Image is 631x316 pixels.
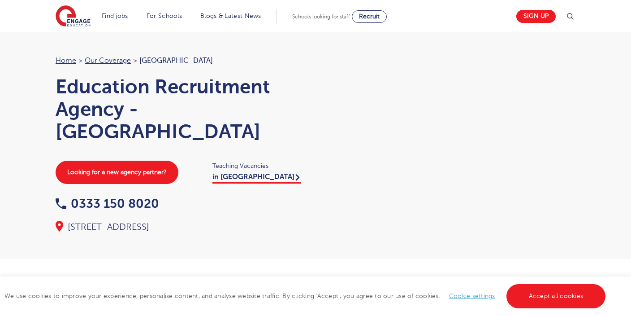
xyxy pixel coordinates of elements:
[56,197,159,211] a: 0333 150 8020
[56,75,307,143] h1: Education Recruitment Agency - [GEOGRAPHIC_DATA]
[56,161,178,184] a: Looking for a new agency partner?
[359,13,380,20] span: Recruit
[102,13,128,19] a: Find jobs
[56,55,307,66] nav: breadcrumb
[506,284,606,308] a: Accept all cookies
[292,13,350,20] span: Schools looking for staff
[85,57,131,65] a: Our coverage
[56,221,307,233] div: [STREET_ADDRESS]
[449,293,495,299] a: Cookie settings
[133,57,137,65] span: >
[147,13,182,19] a: For Schools
[212,173,301,184] a: in [GEOGRAPHIC_DATA]
[212,161,307,171] span: Teaching Vacancies
[78,57,82,65] span: >
[352,10,387,23] a: Recruit
[56,5,91,28] img: Engage Education
[4,293,608,299] span: We use cookies to improve your experience, personalise content, and analyse website traffic. By c...
[56,57,76,65] a: Home
[200,13,261,19] a: Blogs & Latest News
[139,57,213,65] span: [GEOGRAPHIC_DATA]
[516,10,556,23] a: Sign up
